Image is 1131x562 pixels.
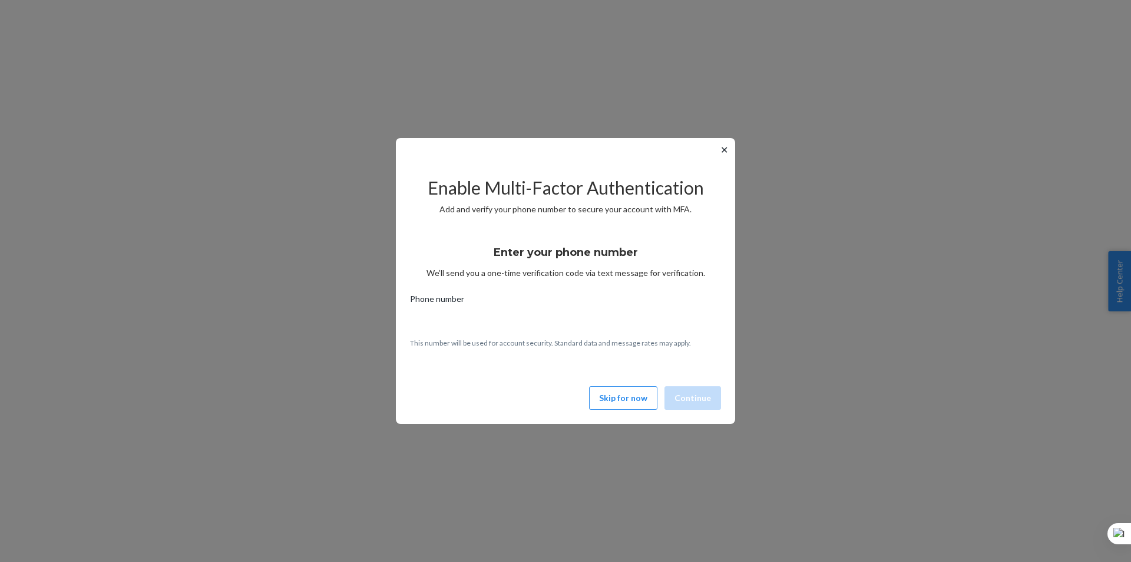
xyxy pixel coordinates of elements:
[494,245,638,260] h3: Enter your phone number
[410,203,721,215] p: Add and verify your phone number to secure your account with MFA.
[589,386,657,410] button: Skip for now
[718,143,730,157] button: ✕
[410,235,721,279] div: We’ll send you a one-time verification code via text message for verification.
[410,338,721,348] p: This number will be used for account security. Standard data and message rates may apply.
[664,386,721,410] button: Continue
[410,178,721,198] h2: Enable Multi-Factor Authentication
[410,293,464,310] span: Phone number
